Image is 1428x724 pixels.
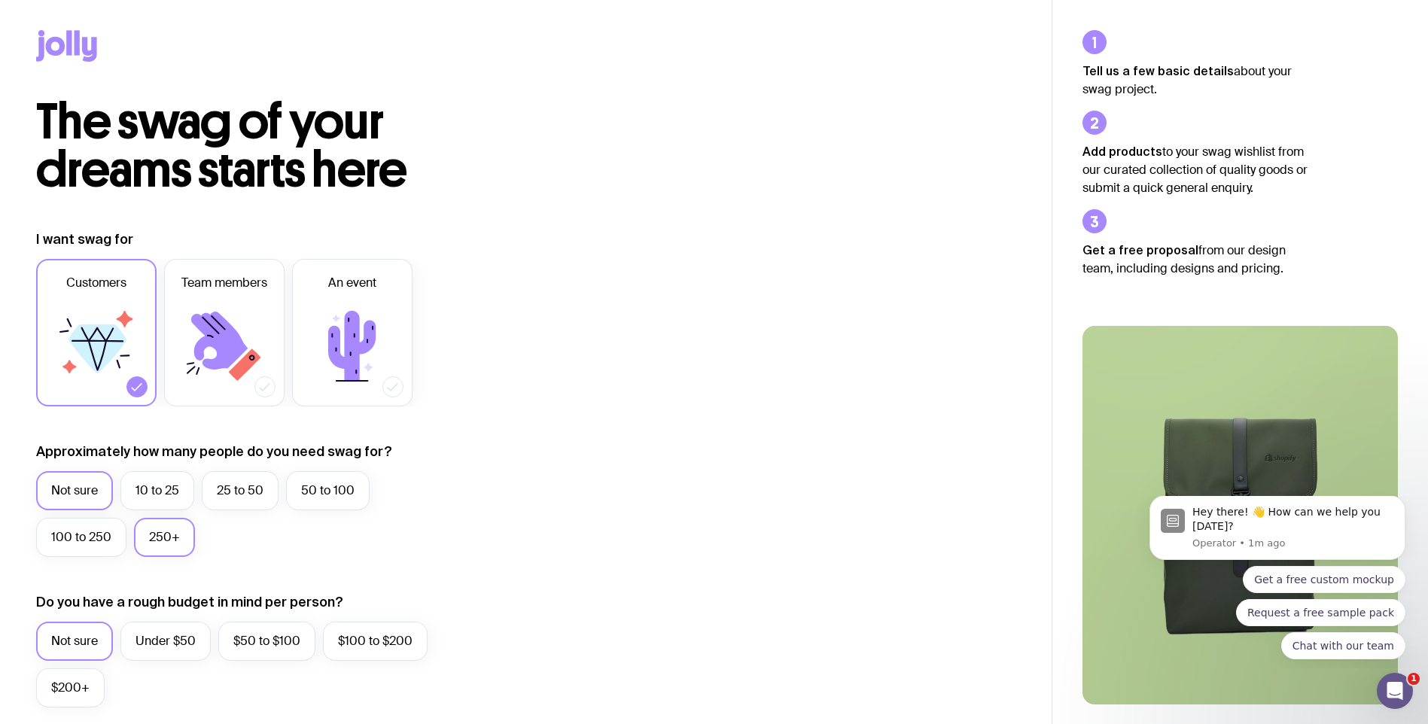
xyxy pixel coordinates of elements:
[328,274,376,292] span: An event
[323,622,428,661] label: $100 to $200
[134,518,195,557] label: 250+
[65,9,267,38] div: Hey there! 👋 How can we help you [DATE]?
[202,471,279,510] label: 25 to 50
[1082,144,1162,158] strong: Add products
[36,593,343,611] label: Do you have a rough budget in mind per person?
[65,9,267,38] div: Message content
[120,471,194,510] label: 10 to 25
[286,471,370,510] label: 50 to 100
[36,92,407,199] span: The swag of your dreams starts here
[65,41,267,54] p: Message from Operator, sent 1m ago
[181,274,267,292] span: Team members
[1082,64,1234,78] strong: Tell us a few basic details
[66,274,126,292] span: Customers
[116,70,279,97] button: Quick reply: Get a free custom mockup
[1082,142,1308,197] p: to your swag wishlist from our curated collection of quality goods or submit a quick general enqu...
[36,471,113,510] label: Not sure
[1082,241,1308,278] p: from our design team, including designs and pricing.
[36,668,105,707] label: $200+
[36,518,126,557] label: 100 to 250
[36,443,392,461] label: Approximately how many people do you need swag for?
[1408,673,1420,685] span: 1
[218,622,315,661] label: $50 to $100
[1082,62,1308,99] p: about your swag project.
[109,103,279,130] button: Quick reply: Request a free sample pack
[154,136,279,163] button: Quick reply: Chat with our team
[23,70,279,163] div: Quick reply options
[1082,243,1198,257] strong: Get a free proposal
[120,622,211,661] label: Under $50
[36,622,113,661] label: Not sure
[36,230,133,248] label: I want swag for
[34,13,58,37] img: Profile image for Operator
[1127,496,1428,668] iframe: Intercom notifications message
[1377,673,1413,709] iframe: Intercom live chat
